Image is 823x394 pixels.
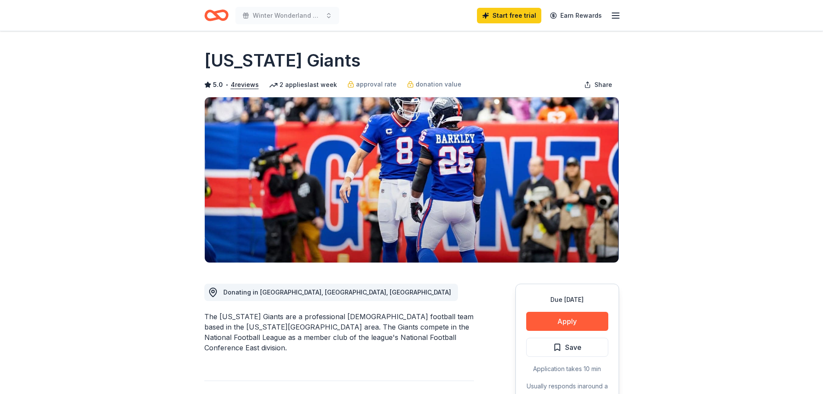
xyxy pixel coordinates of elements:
[204,5,229,26] a: Home
[223,288,451,296] span: Donating in [GEOGRAPHIC_DATA], [GEOGRAPHIC_DATA], [GEOGRAPHIC_DATA]
[231,80,259,90] button: 4reviews
[565,342,582,353] span: Save
[347,79,397,90] a: approval rate
[213,80,223,90] span: 5.0
[204,311,474,353] div: The [US_STATE] Giants are a professional [DEMOGRAPHIC_DATA] football team based in the [US_STATE]...
[204,48,361,73] h1: [US_STATE] Giants
[225,81,228,88] span: •
[416,79,461,90] span: donation value
[526,295,608,305] div: Due [DATE]
[526,364,608,374] div: Application takes 10 min
[526,338,608,357] button: Save
[205,97,619,263] img: Image for New York Giants
[253,10,322,21] span: Winter Wonderland Annual Gala Party
[407,79,461,90] a: donation value
[526,312,608,331] button: Apply
[477,8,541,23] a: Start free trial
[577,76,619,93] button: Share
[594,80,612,90] span: Share
[356,79,397,90] span: approval rate
[269,80,337,90] div: 2 applies last week
[235,7,339,24] button: Winter Wonderland Annual Gala Party
[545,8,607,23] a: Earn Rewards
